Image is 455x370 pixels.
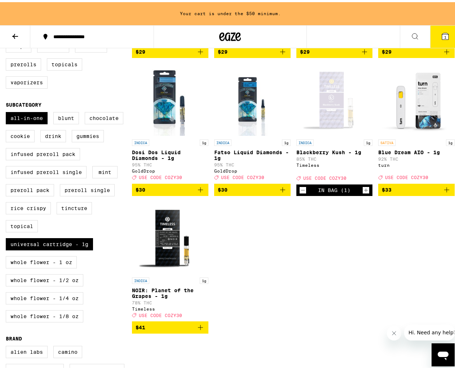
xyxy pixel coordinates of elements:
button: Increment [362,184,370,192]
p: INDICA [214,137,231,144]
label: Whole Flower - 1/8 oz [6,308,83,320]
p: 85% THC [296,155,373,159]
div: turn [378,161,455,165]
label: Whole Flower - 1/4 oz [6,290,83,302]
p: 1g [200,275,208,282]
p: Blackberry Kush - 1g [296,147,373,153]
p: Dosi Dos Liquid Diamonds - 1g [132,147,208,159]
img: turn - Blue Dream AIO - 1g [380,62,452,134]
label: Gummies [72,128,104,140]
span: $30 [218,185,227,191]
label: Infused Preroll Pack [6,146,80,158]
a: Open page for Blue Dream AIO - 1g from turn [378,62,455,181]
img: GoldDrop - Fatso Liquid Diamonds - 1g [224,62,281,134]
label: Preroll Pack [6,182,54,194]
label: Topicals [47,56,82,68]
span: $29 [218,47,227,53]
span: $41 [136,322,145,328]
button: Add to bag [378,182,455,194]
legend: Subcategory [6,100,41,106]
label: Vaporizers [6,74,48,86]
label: Infused Preroll Single [6,164,87,176]
p: Fatso Liquid Diamonds - 1g [214,147,291,159]
a: Open page for NOIR: Planet of the Grapes - 1g from Timeless [132,200,208,319]
span: $30 [136,185,145,191]
p: SATIVA [378,137,396,144]
button: Add to bag [132,319,208,331]
div: GoldDrop [132,166,208,171]
span: $29 [136,47,145,53]
iframe: Button to launch messaging window [432,341,455,364]
a: Open page for Dosi Dos Liquid Diamonds - 1g from GoldDrop [132,62,208,181]
p: 78% THC [132,298,208,303]
a: Open page for Fatso Liquid Diamonds - 1g from GoldDrop [214,62,291,181]
label: All-In-One [6,110,48,122]
a: Open page for Blackberry Kush - 1g from Timeless [296,62,373,182]
span: USE CODE COZY30 [221,173,264,178]
button: Add to bag [378,44,455,56]
button: Add to bag [214,44,291,56]
p: NOIR: Planet of the Grapes - 1g [132,285,208,297]
label: Topical [6,218,38,230]
label: Drink [40,128,66,140]
p: 1g [200,137,208,144]
div: Timeless [132,304,208,309]
button: Add to bag [296,44,373,56]
p: INDICA [296,137,314,144]
div: GoldDrop [214,166,291,171]
p: INDICA [132,275,149,282]
label: Blunt [53,110,79,122]
span: USE CODE COZY30 [303,174,346,179]
span: 1 [444,33,446,37]
label: Prerolls [6,56,41,68]
button: Add to bag [132,44,208,56]
label: Mint [92,164,118,176]
span: $29 [300,47,310,53]
p: 95% THC [132,160,208,165]
p: 95% THC [214,160,291,165]
p: 1g [282,137,291,144]
iframe: Close message [387,324,401,338]
label: Tincture [57,200,92,212]
button: Add to bag [132,182,208,194]
button: Decrement [299,184,306,192]
p: 1g [446,137,455,144]
img: Timeless - NOIR: Planet of the Grapes - 1g [134,200,206,272]
span: USE CODE COZY30 [385,173,428,178]
legend: Brand [6,334,22,339]
label: Universal Cartridge - 1g [6,236,93,248]
button: Add to bag [214,182,291,194]
label: Rice Crispy [6,200,51,212]
label: Preroll Single [60,182,115,194]
span: $29 [382,47,392,53]
p: 1g [364,137,372,144]
p: Blue Dream AIO - 1g [378,147,455,153]
p: 92% THC [378,155,455,159]
span: USE CODE COZY30 [139,173,182,178]
div: Timeless [296,161,373,165]
p: INDICA [132,137,149,144]
label: Whole Flower - 1/2 oz [6,272,83,284]
label: Camino [53,344,82,356]
span: $33 [382,185,392,191]
span: Hi. Need any help? [4,5,52,11]
iframe: Message from company [404,322,455,338]
span: USE CODE COZY30 [139,311,182,316]
label: Chocolate [85,110,123,122]
label: Whole Flower - 1 oz [6,254,77,266]
label: Cookie [6,128,35,140]
label: Alien Labs [6,344,48,356]
img: GoldDrop - Dosi Dos Liquid Diamonds - 1g [136,62,204,134]
div: In Bag (1) [318,185,350,191]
